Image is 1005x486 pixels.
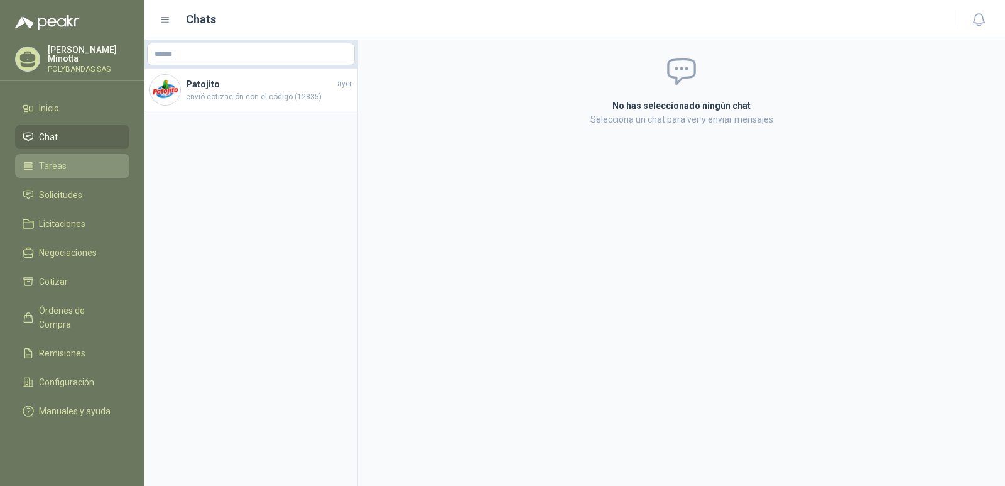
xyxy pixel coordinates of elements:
[15,183,129,207] a: Solicitudes
[15,299,129,336] a: Órdenes de Compra
[186,77,335,91] h4: Patojito
[15,15,79,30] img: Logo peakr
[15,399,129,423] a: Manuales y ayuda
[39,404,111,418] span: Manuales y ayuda
[39,217,85,231] span: Licitaciones
[337,78,352,90] span: ayer
[39,246,97,260] span: Negociaciones
[186,91,352,103] span: envió cotización con el código (12835)
[15,270,129,294] a: Cotizar
[15,341,129,365] a: Remisiones
[15,370,129,394] a: Configuración
[462,99,901,113] h2: No has seleccionado ningún chat
[150,75,180,105] img: Company Logo
[15,212,129,236] a: Licitaciones
[15,241,129,265] a: Negociaciones
[39,375,94,389] span: Configuración
[462,113,901,126] p: Selecciona un chat para ver y enviar mensajes
[48,65,129,73] p: POLYBANDAS SAS
[48,45,129,63] p: [PERSON_NAME] Minotta
[39,101,59,115] span: Inicio
[15,125,129,149] a: Chat
[15,154,129,178] a: Tareas
[39,275,68,289] span: Cotizar
[144,69,357,111] a: Company LogoPatojitoayerenvió cotización con el código (12835)
[39,304,117,331] span: Órdenes de Compra
[186,11,216,28] h1: Chats
[39,130,58,144] span: Chat
[15,96,129,120] a: Inicio
[39,346,85,360] span: Remisiones
[39,188,82,202] span: Solicitudes
[39,159,67,173] span: Tareas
